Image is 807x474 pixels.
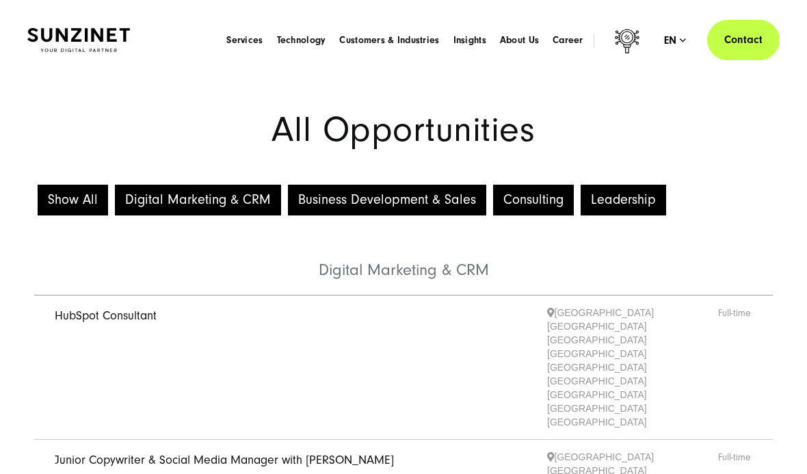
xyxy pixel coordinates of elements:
[27,28,130,52] img: SUNZINET Full Service Digital Agentur
[115,185,281,215] button: Digital Marketing & CRM
[288,185,486,215] button: Business Development & Sales
[55,308,157,323] a: HubSpot Consultant
[277,34,326,47] a: Technology
[547,306,718,429] span: [GEOGRAPHIC_DATA] [GEOGRAPHIC_DATA] [GEOGRAPHIC_DATA] [GEOGRAPHIC_DATA] [GEOGRAPHIC_DATA] [GEOGRA...
[453,34,486,47] a: Insights
[55,453,394,467] a: Junior Copywriter & Social Media Manager with [PERSON_NAME]
[226,34,263,47] a: Services
[27,113,780,147] h1: All Opportunities
[34,219,773,295] li: Digital Marketing & CRM
[707,20,780,60] a: Contact
[493,185,574,215] button: Consulting
[664,34,687,47] div: en
[500,34,539,47] a: About Us
[718,306,752,429] span: Full-time
[38,185,108,215] button: Show All
[339,34,439,47] a: Customers & Industries
[553,34,583,47] a: Career
[581,185,666,215] button: Leadership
